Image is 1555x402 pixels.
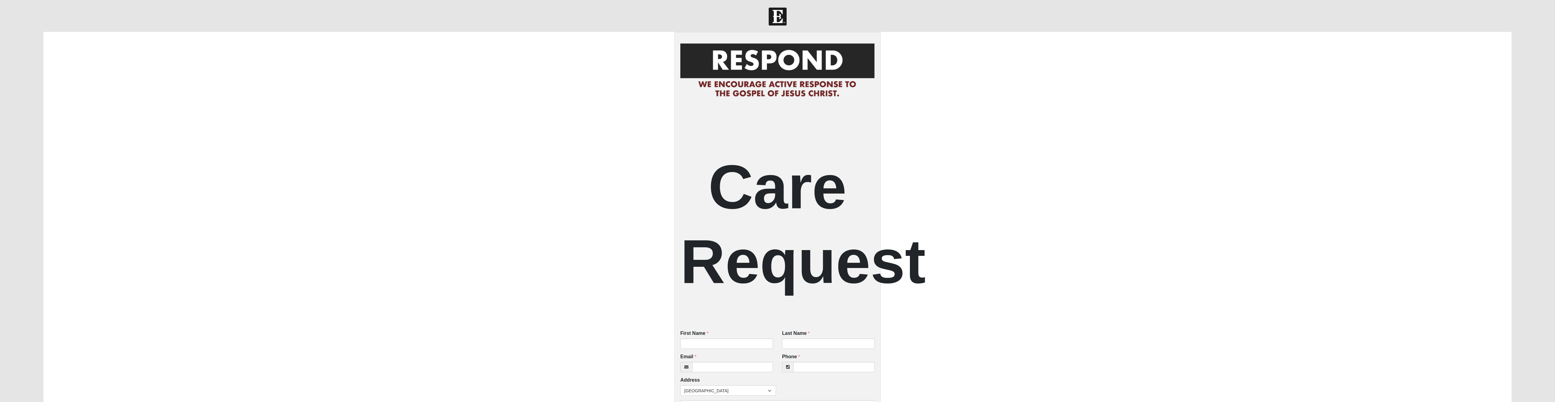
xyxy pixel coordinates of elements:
[680,38,875,103] img: RespondCardHeader.png
[680,353,696,360] label: Email
[769,8,787,26] img: Church of Eleven22 Logo
[684,386,768,396] span: [GEOGRAPHIC_DATA]
[782,330,810,337] label: Last Name
[680,150,875,299] h2: Care Request
[680,377,700,384] label: Address
[680,330,709,337] label: First Name
[782,353,800,360] label: Phone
